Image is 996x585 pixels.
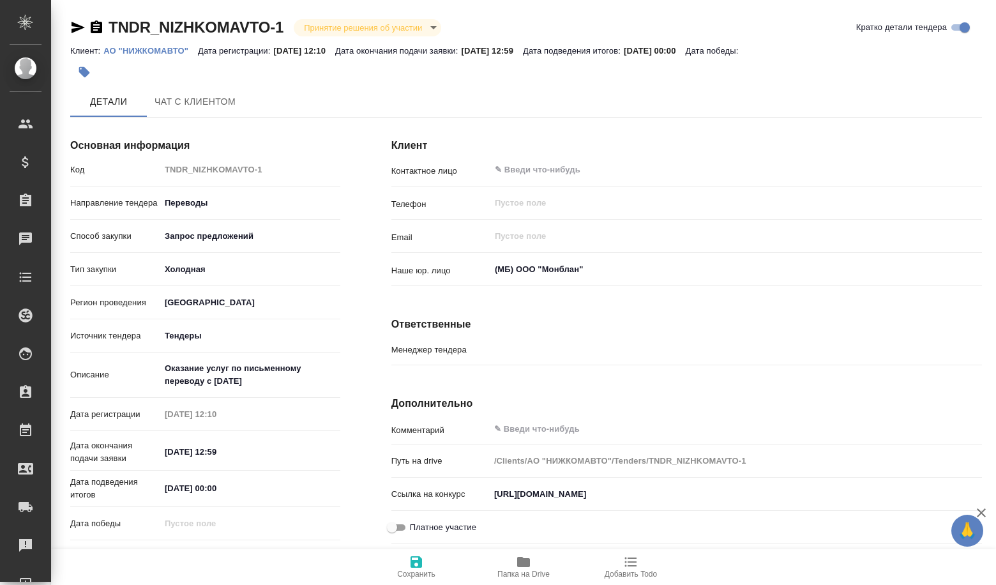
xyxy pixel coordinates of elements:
span: Чат с клиентом [155,94,236,110]
input: Пустое поле [494,229,952,244]
button: Добавить тэг [70,58,98,86]
div: Коммерческие закупки [160,546,340,568]
button: Принятие решения об участии [300,22,426,33]
p: Контактное лицо [391,165,490,178]
span: Сохранить [397,570,435,579]
div: [GEOGRAPHIC_DATA] [160,292,340,314]
button: Open [975,169,977,171]
div: Запрос предложений [160,225,340,247]
p: [DATE] 00:00 [624,46,686,56]
p: Способ закупки [70,230,160,243]
p: Источник тендера [70,330,160,342]
h4: Ответственные [391,317,982,332]
p: Дата окончания подачи заявки [70,439,160,465]
p: АО "НИЖКОМАВТО" [103,46,198,56]
p: Регион проведения [70,296,160,309]
button: Папка на Drive [470,549,577,585]
p: [DATE] 12:10 [273,46,335,56]
span: 🙏 [956,517,978,544]
h4: Основная информация [70,138,340,153]
button: Скопировать ссылку для ЯМессенджера [70,20,86,35]
textarea: Оказание услуг по письменному переводу с [DATE] [160,358,340,392]
button: 🙏 [951,515,983,547]
p: [DATE] 12:59 [461,46,523,56]
p: Email [391,231,490,244]
input: ✎ Введи что-нибудь [494,162,935,178]
p: Дата подведения итогов [70,476,160,501]
p: Дата регистрации: [198,46,273,56]
p: Клиент: [70,46,103,56]
span: Добавить Todo [605,570,657,579]
input: ✎ Введи что-нибудь [160,443,272,461]
div: Принятие решения об участии [294,19,441,36]
h4: Клиент [391,138,982,153]
p: Комментарий [391,424,490,437]
input: Пустое поле [160,405,272,423]
input: Пустое поле [160,514,272,533]
p: Менеджер тендера [391,344,490,356]
button: Open [975,347,977,350]
p: Дата подведения итогов: [523,46,624,56]
button: Скопировать ссылку [89,20,104,35]
a: АО "НИЖКОМАВТО" [103,45,198,56]
button: Добавить Todo [577,549,684,585]
span: Кратко детали тендера [856,21,947,34]
input: ✎ Введи что-нибудь [490,485,982,503]
p: Наше юр. лицо [391,264,490,277]
button: Сохранить [363,549,470,585]
span: Платное участие [410,521,476,534]
span: Детали [78,94,139,110]
span: Папка на Drive [497,570,550,579]
input: Пустое поле [494,195,952,211]
p: Направление тендера [70,197,160,209]
p: Дата регистрации [70,408,160,421]
p: Дата победы: [686,46,742,56]
div: Холодная [160,259,340,280]
a: TNDR_NIZHKOMAVTO-1 [109,19,283,36]
input: Пустое поле [490,452,982,470]
p: Код [70,163,160,176]
p: Телефон [391,198,490,211]
button: Open [975,268,977,271]
p: Путь на drive [391,455,490,467]
div: [GEOGRAPHIC_DATA] [160,325,340,347]
p: Дата окончания подачи заявки: [335,46,461,56]
input: ✎ Введи что-нибудь [160,479,272,498]
p: Дата победы [70,517,160,530]
input: Пустое поле [160,160,340,179]
h4: Дополнительно [391,396,982,411]
p: Тип закупки [70,263,160,276]
div: Переводы [160,192,340,214]
p: Ссылка на конкурс [391,488,490,501]
p: Описание [70,368,160,381]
